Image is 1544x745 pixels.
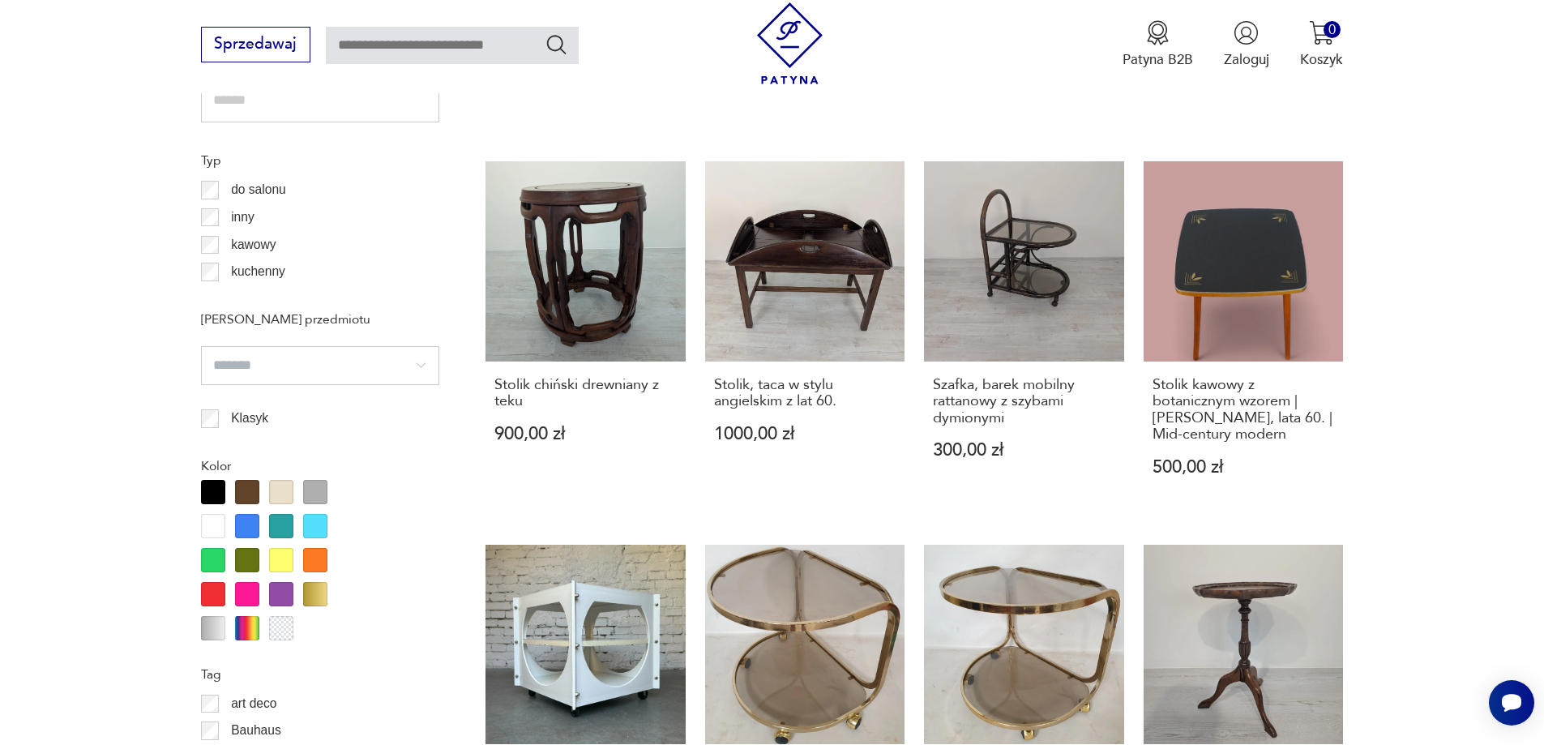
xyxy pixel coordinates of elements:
[201,27,310,62] button: Sprzedawaj
[1300,50,1343,69] p: Koszyk
[1324,21,1341,38] div: 0
[231,720,281,741] p: Bauhaus
[201,664,439,685] p: Tag
[201,150,439,171] p: Typ
[231,693,276,714] p: art deco
[201,309,439,330] p: [PERSON_NAME] przedmiotu
[1123,20,1193,69] button: Patyna B2B
[1309,20,1334,45] img: Ikona koszyka
[933,442,1115,459] p: 300,00 zł
[933,377,1115,426] h3: Szafka, barek mobilny rattanowy z szybami dymionymi
[1224,20,1269,69] button: Zaloguj
[749,2,831,84] img: Patyna - sklep z meblami i dekoracjami vintage
[231,207,254,228] p: inny
[1144,161,1344,513] a: Stolik kawowy z botanicznym wzorem | Albert Busch, lata 60. | Mid-century modernStolik kawowy z b...
[705,161,905,513] a: Stolik, taca w stylu angielskim z lat 60.Stolik, taca w stylu angielskim z lat 60.1000,00 zł
[231,234,276,255] p: kawowy
[231,179,286,200] p: do salonu
[231,408,268,429] p: Klasyk
[1123,50,1193,69] p: Patyna B2B
[1145,20,1170,45] img: Ikona medalu
[1300,20,1343,69] button: 0Koszyk
[231,261,285,282] p: kuchenny
[485,161,686,513] a: Stolik chiński drewniany z tekuStolik chiński drewniany z teku900,00 zł
[714,426,896,443] p: 1000,00 zł
[1489,680,1534,726] iframe: Smartsupp widget button
[1153,377,1335,443] h3: Stolik kawowy z botanicznym wzorem | [PERSON_NAME], lata 60. | Mid-century modern
[494,426,677,443] p: 900,00 zł
[545,32,568,56] button: Szukaj
[1234,20,1259,45] img: Ikonka użytkownika
[714,377,896,410] h3: Stolik, taca w stylu angielskim z lat 60.
[201,39,310,52] a: Sprzedawaj
[201,456,439,477] p: Kolor
[1123,20,1193,69] a: Ikona medaluPatyna B2B
[1224,50,1269,69] p: Zaloguj
[1153,459,1335,476] p: 500,00 zł
[924,161,1124,513] a: Szafka, barek mobilny rattanowy z szybami dymionymiSzafka, barek mobilny rattanowy z szybami dymi...
[494,377,677,410] h3: Stolik chiński drewniany z teku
